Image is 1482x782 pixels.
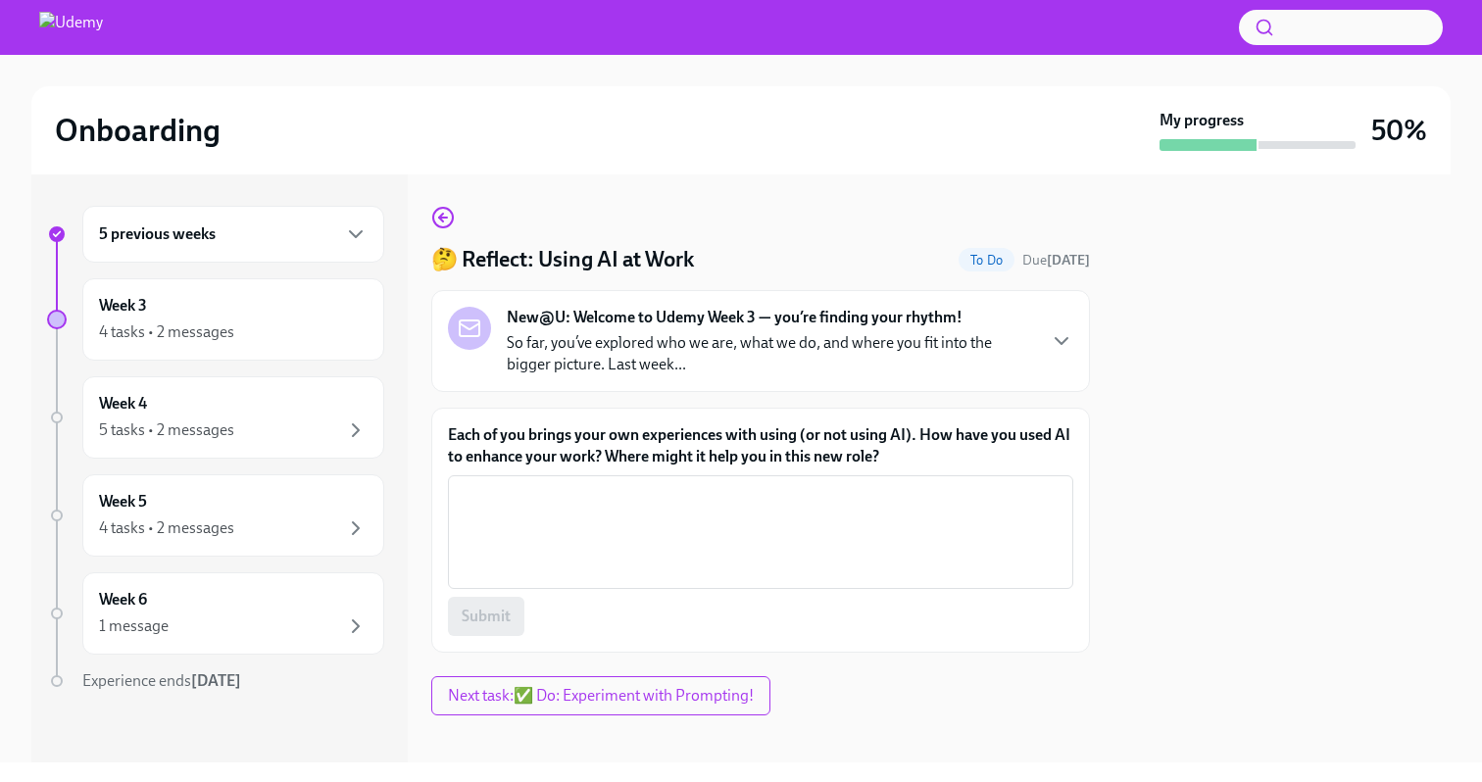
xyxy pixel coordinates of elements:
div: 1 message [99,615,169,637]
span: Next task : ✅ Do: Experiment with Prompting! [448,686,754,706]
h6: Week 3 [99,295,147,317]
a: Week 45 tasks • 2 messages [47,376,384,459]
p: So far, you’ve explored who we are, what we do, and where you fit into the bigger picture. Last w... [507,332,1034,375]
h6: 5 previous weeks [99,223,216,245]
h6: Week 6 [99,589,147,611]
h2: Onboarding [55,111,221,150]
div: 4 tasks • 2 messages [99,321,234,343]
strong: [DATE] [191,671,241,690]
span: Due [1022,252,1090,269]
img: Udemy [39,12,103,43]
strong: My progress [1160,110,1244,131]
h6: Week 5 [99,491,147,513]
button: Next task:✅ Do: Experiment with Prompting! [431,676,770,715]
span: Experience ends [82,671,241,690]
div: 4 tasks • 2 messages [99,517,234,539]
label: Each of you brings your own experiences with using (or not using AI). How have you used AI to enh... [448,424,1073,467]
div: 5 tasks • 2 messages [99,419,234,441]
div: 5 previous weeks [82,206,384,263]
strong: [DATE] [1047,252,1090,269]
a: Week 34 tasks • 2 messages [47,278,384,361]
span: To Do [959,253,1014,268]
h6: Week 4 [99,393,147,415]
h4: 🤔 Reflect: Using AI at Work [431,245,694,274]
a: Week 54 tasks • 2 messages [47,474,384,557]
a: Week 61 message [47,572,384,655]
span: September 27th, 2025 10:00 [1022,251,1090,269]
strong: New@U: Welcome to Udemy Week 3 — you’re finding your rhythm! [507,307,963,328]
h3: 50% [1371,113,1427,148]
